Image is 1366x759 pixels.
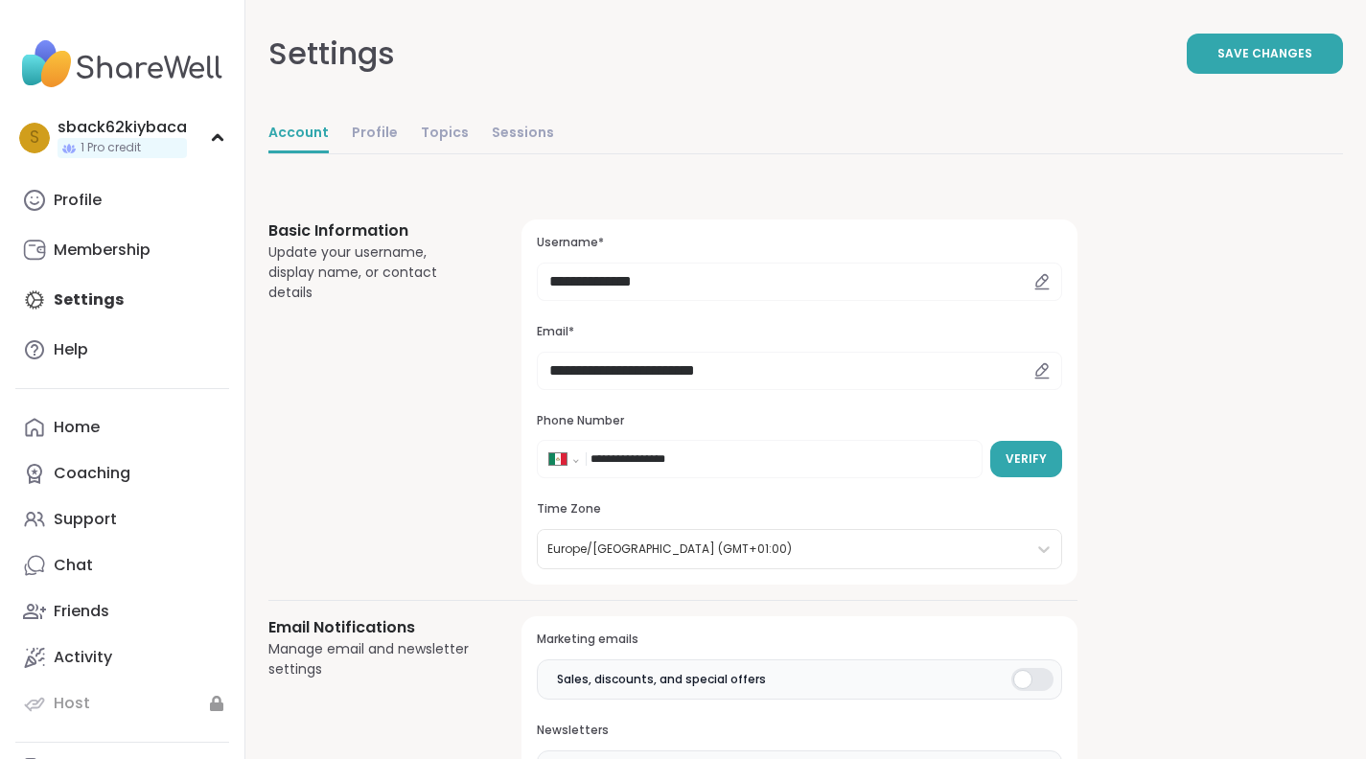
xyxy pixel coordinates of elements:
[30,126,39,150] span: s
[15,31,229,98] img: ShareWell Nav Logo
[81,140,141,156] span: 1 Pro credit
[54,509,117,530] div: Support
[15,327,229,373] a: Help
[1217,45,1312,62] span: Save Changes
[268,115,329,153] a: Account
[492,115,554,153] a: Sessions
[1006,450,1047,468] span: Verify
[268,242,475,303] div: Update your username, display name, or contact details
[15,177,229,223] a: Profile
[54,463,130,484] div: Coaching
[54,601,109,622] div: Friends
[15,404,229,450] a: Home
[15,450,229,496] a: Coaching
[268,639,475,679] div: Manage email and newsletter settings
[15,542,229,588] a: Chat
[1187,34,1343,74] button: Save Changes
[15,680,229,726] a: Host
[421,115,469,153] a: Topics
[537,324,1062,340] h3: Email*
[537,501,1062,517] h3: Time Zone
[58,117,187,138] div: sback62kiybaca
[268,219,475,242] h3: Basic Information
[54,240,150,261] div: Membership
[990,441,1062,477] button: Verify
[537,235,1062,251] h3: Username*
[54,417,100,438] div: Home
[54,339,88,360] div: Help
[352,115,398,153] a: Profile
[15,634,229,680] a: Activity
[15,588,229,634] a: Friends
[268,616,475,639] h3: Email Notifications
[537,632,1062,648] h3: Marketing emails
[537,723,1062,739] h3: Newsletters
[15,227,229,273] a: Membership
[54,555,93,576] div: Chat
[537,413,1062,429] h3: Phone Number
[15,496,229,542] a: Support
[54,190,102,211] div: Profile
[557,671,766,688] span: Sales, discounts, and special offers
[268,31,395,77] div: Settings
[54,693,90,714] div: Host
[54,647,112,668] div: Activity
